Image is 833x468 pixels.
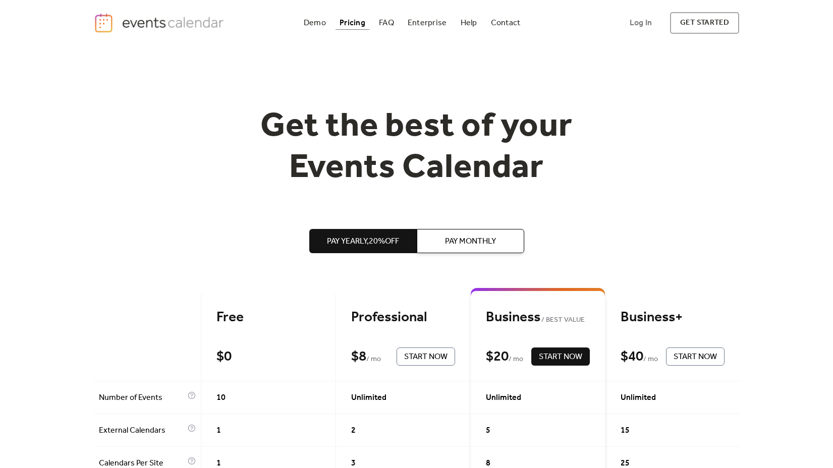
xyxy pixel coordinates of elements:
div: Free [216,309,320,326]
a: Help [457,16,481,30]
div: $ 40 [621,348,643,366]
button: Start Now [397,347,455,366]
span: Pay Monthly [445,236,496,248]
span: Start Now [674,351,717,363]
button: Start Now [666,347,725,366]
span: 10 [216,392,226,404]
div: FAQ [379,20,394,26]
a: Pricing [336,16,369,30]
a: get started [670,12,739,34]
div: $ 20 [486,348,509,366]
div: Contact [491,20,521,26]
button: Start Now [531,347,590,366]
h1: Get the best of your Events Calendar [223,106,610,189]
a: home [94,13,227,33]
span: / mo [643,354,658,366]
a: Contact [487,16,525,30]
span: Start Now [539,351,582,363]
button: Pay Yearly,20%off [309,229,417,253]
div: Professional [351,309,455,326]
span: Start Now [404,351,448,363]
span: Pay Yearly, 20% off [327,236,399,248]
span: / mo [509,354,523,366]
span: 1 [216,425,221,437]
div: Pricing [340,20,365,26]
a: Demo [300,16,330,30]
div: Enterprise [408,20,447,26]
a: FAQ [375,16,398,30]
div: Business+ [621,309,725,326]
span: Unlimited [486,392,521,404]
a: Enterprise [404,16,451,30]
span: 5 [486,425,490,437]
span: Unlimited [621,392,656,404]
span: BEST VALUE [540,314,585,326]
span: External Calendars [99,425,185,437]
button: Pay Monthly [417,229,524,253]
div: Business [486,309,590,326]
div: Demo [304,20,326,26]
div: $ 8 [351,348,366,366]
span: Number of Events [99,392,185,404]
a: Log In [620,12,662,34]
div: Help [461,20,477,26]
span: / mo [366,354,381,366]
span: Unlimited [351,392,386,404]
div: $ 0 [216,348,232,366]
span: 15 [621,425,630,437]
span: 2 [351,425,356,437]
